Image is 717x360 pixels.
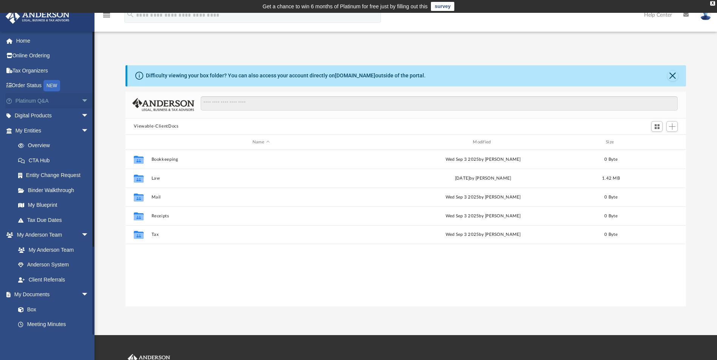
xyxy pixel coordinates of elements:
[11,317,96,332] a: Meeting Minutes
[374,175,593,182] div: [DATE] by [PERSON_NAME]
[152,232,370,237] button: Tax
[605,214,618,218] span: 0 Byte
[5,78,100,94] a: Order StatusNEW
[11,302,93,317] a: Box
[605,195,618,199] span: 0 Byte
[11,168,100,183] a: Entity Change Request
[152,176,370,181] button: Law
[667,71,678,81] button: Close
[11,138,100,153] a: Overview
[134,123,178,130] button: Viewable-ClientDocs
[431,2,454,11] a: survey
[263,2,428,11] div: Get a chance to win 6 months of Platinum for free just by filling out this
[11,198,96,213] a: My Blueprint
[11,257,96,272] a: Anderson System
[102,11,111,20] i: menu
[81,93,96,109] span: arrow_drop_down
[5,228,96,243] a: My Anderson Teamarrow_drop_down
[5,108,100,123] a: Digital Productsarrow_drop_down
[81,108,96,124] span: arrow_drop_down
[151,139,370,146] div: Name
[374,194,593,201] div: Wed Sep 3 2025 by [PERSON_NAME]
[666,121,678,132] button: Add
[126,10,135,18] i: search
[129,139,148,146] div: id
[152,195,370,200] button: Mail
[602,176,620,180] span: 1.42 MB
[605,157,618,162] span: 0 Byte
[710,1,715,6] div: close
[5,63,100,78] a: Tax Organizers
[335,72,375,78] a: [DOMAIN_NAME]
[81,123,96,138] span: arrow_drop_down
[3,9,72,24] img: Anderson Advisors Platinum Portal
[11,332,93,347] a: Forms Library
[146,72,426,80] div: Difficulty viewing your box folder? You can also access your account directly on outside of the p...
[5,123,100,138] a: My Entitiesarrow_drop_down
[373,139,593,146] div: Modified
[374,156,593,163] div: Wed Sep 3 2025 by [PERSON_NAME]
[11,242,93,257] a: My Anderson Team
[630,139,683,146] div: id
[11,183,100,198] a: Binder Walkthrough
[102,14,111,20] a: menu
[651,121,663,132] button: Switch to Grid View
[201,96,678,111] input: Search files and folders
[152,157,370,162] button: Bookkeeping
[700,9,711,20] img: User Pic
[11,212,100,228] a: Tax Due Dates
[43,80,60,91] div: NEW
[5,48,100,63] a: Online Ordering
[605,233,618,237] span: 0 Byte
[125,150,686,306] div: grid
[374,213,593,220] div: Wed Sep 3 2025 by [PERSON_NAME]
[11,153,100,168] a: CTA Hub
[81,228,96,243] span: arrow_drop_down
[374,232,593,238] div: Wed Sep 3 2025 by [PERSON_NAME]
[5,33,100,48] a: Home
[81,287,96,303] span: arrow_drop_down
[152,214,370,218] button: Receipts
[5,287,96,302] a: My Documentsarrow_drop_down
[596,139,626,146] div: Size
[11,272,96,287] a: Client Referrals
[5,93,100,108] a: Platinum Q&Aarrow_drop_down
